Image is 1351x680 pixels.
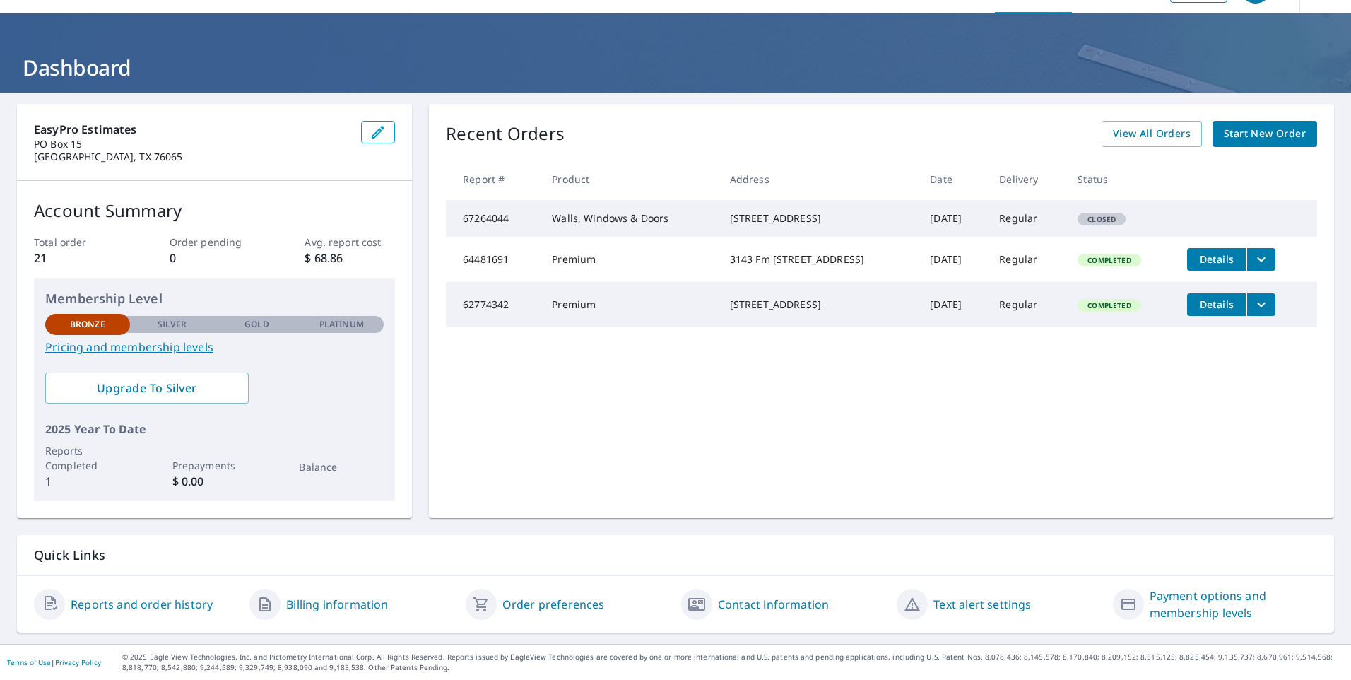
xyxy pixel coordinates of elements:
[299,459,384,474] p: Balance
[172,458,257,473] p: Prepayments
[158,318,187,331] p: Silver
[45,339,384,356] a: Pricing and membership levels
[45,473,130,490] p: 1
[1150,587,1317,621] a: Payment options and membership levels
[1113,125,1191,143] span: View All Orders
[933,596,1031,613] a: Text alert settings
[1224,125,1306,143] span: Start New Order
[988,282,1066,327] td: Regular
[57,380,237,396] span: Upgrade To Silver
[34,235,124,250] p: Total order
[919,200,988,237] td: [DATE]
[45,373,249,404] a: Upgrade To Silver
[919,237,988,282] td: [DATE]
[244,318,269,331] p: Gold
[7,658,101,667] p: |
[286,596,388,613] a: Billing information
[1079,214,1124,224] span: Closed
[45,289,384,308] p: Membership Level
[446,282,541,327] td: 62774342
[34,546,1317,564] p: Quick Links
[541,237,718,282] td: Premium
[988,237,1066,282] td: Regular
[541,200,718,237] td: Walls, Windows & Doors
[446,237,541,282] td: 64481691
[1246,248,1275,271] button: filesDropdownBtn-64481691
[502,596,605,613] a: Order preferences
[1213,121,1317,147] a: Start New Order
[730,298,908,312] div: [STREET_ADDRESS]
[17,53,1334,82] h1: Dashboard
[45,421,384,438] p: 2025 Year To Date
[446,121,565,147] p: Recent Orders
[919,282,988,327] td: [DATE]
[1102,121,1202,147] a: View All Orders
[1187,293,1246,316] button: detailsBtn-62774342
[541,158,718,200] th: Product
[34,151,350,163] p: [GEOGRAPHIC_DATA], TX 76065
[172,473,257,490] p: $ 0.00
[305,250,395,266] p: $ 68.86
[122,652,1344,673] p: © 2025 Eagle View Technologies, Inc. and Pictometry International Corp. All Rights Reserved. Repo...
[170,250,260,266] p: 0
[988,158,1066,200] th: Delivery
[1079,300,1139,310] span: Completed
[1246,293,1275,316] button: filesDropdownBtn-62774342
[919,158,988,200] th: Date
[1187,248,1246,271] button: detailsBtn-64481691
[71,596,213,613] a: Reports and order history
[70,318,105,331] p: Bronze
[45,443,130,473] p: Reports Completed
[718,596,829,613] a: Contact information
[446,200,541,237] td: 67264044
[34,121,350,138] p: EasyPro Estimates
[1079,255,1139,265] span: Completed
[7,657,51,667] a: Terms of Use
[988,200,1066,237] td: Regular
[34,198,395,223] p: Account Summary
[170,235,260,250] p: Order pending
[1196,252,1238,266] span: Details
[55,657,101,667] a: Privacy Policy
[730,252,908,266] div: 3143 Fm [STREET_ADDRESS]
[730,211,908,225] div: [STREET_ADDRESS]
[319,318,364,331] p: Platinum
[34,138,350,151] p: PO Box 15
[719,158,919,200] th: Address
[446,158,541,200] th: Report #
[1196,298,1238,311] span: Details
[1066,158,1176,200] th: Status
[541,282,718,327] td: Premium
[34,250,124,266] p: 21
[305,235,395,250] p: Avg. report cost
